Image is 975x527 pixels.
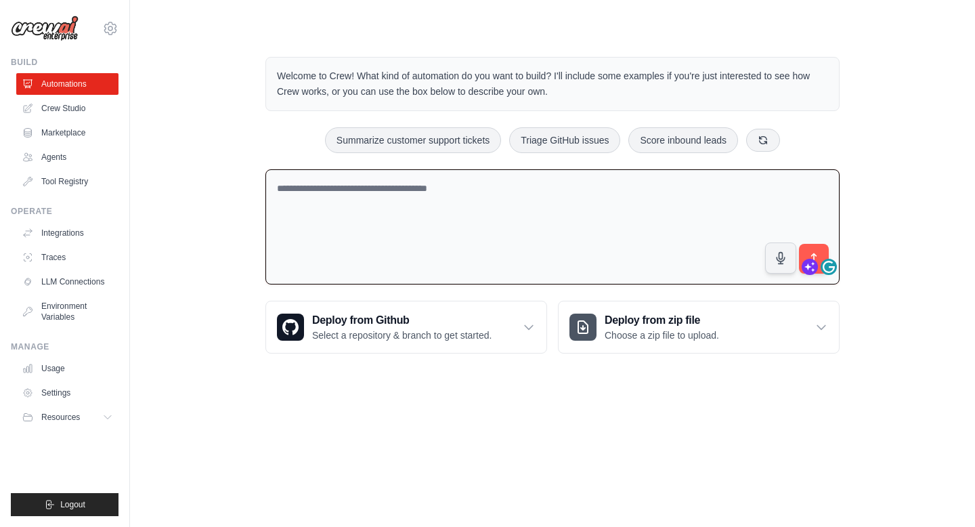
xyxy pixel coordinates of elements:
[325,127,501,153] button: Summarize customer support tickets
[16,98,118,119] a: Crew Studio
[11,16,79,41] img: Logo
[907,462,975,527] iframe: Chat Widget
[312,329,492,342] p: Select a repository & branch to get started.
[16,122,118,144] a: Marketplace
[11,57,118,68] div: Build
[312,312,492,329] h3: Deploy from Github
[509,127,620,153] button: Triage GitHub issues
[605,312,719,329] h3: Deploy from zip file
[16,382,118,404] a: Settings
[628,127,738,153] button: Score inbound leads
[16,271,118,293] a: LLM Connections
[16,73,118,95] a: Automations
[41,412,80,423] span: Resources
[16,146,118,168] a: Agents
[907,462,975,527] div: 聊天小工具
[802,259,818,275] ga: Rephrase
[60,499,85,510] span: Logout
[16,171,118,192] a: Tool Registry
[11,206,118,217] div: Operate
[16,406,118,428] button: Resources
[11,493,118,516] button: Logout
[16,295,118,328] a: Environment Variables
[277,68,828,100] p: Welcome to Crew! What kind of automation do you want to build? I'll include some examples if you'...
[16,222,118,244] a: Integrations
[16,247,118,268] a: Traces
[605,329,719,342] p: Choose a zip file to upload.
[11,341,118,352] div: Manage
[16,358,118,379] a: Usage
